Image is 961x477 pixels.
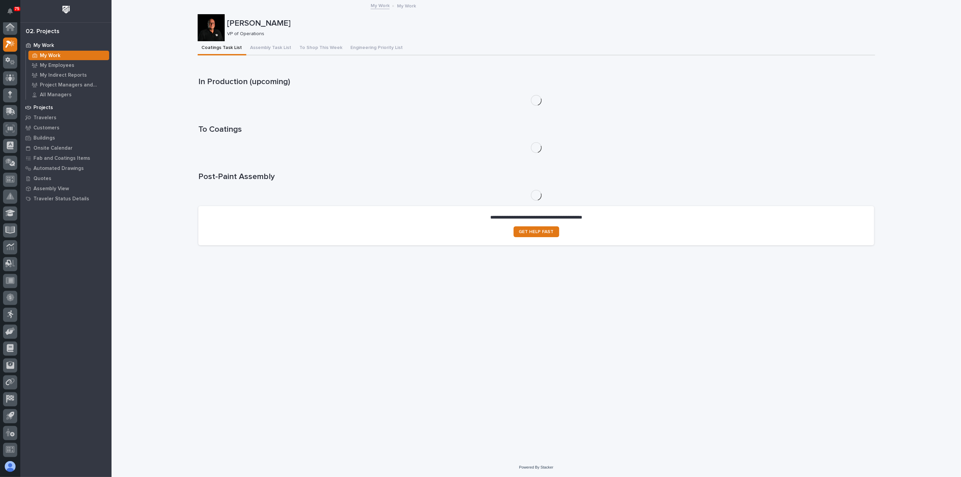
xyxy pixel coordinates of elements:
[33,135,55,141] p: Buildings
[20,102,112,112] a: Projects
[20,133,112,143] a: Buildings
[397,2,416,9] p: My Work
[227,31,870,37] p: VP of Operations
[26,70,112,80] a: My Indirect Reports
[40,72,87,78] p: My Indirect Reports
[26,51,112,60] a: My Work
[33,125,59,131] p: Customers
[40,53,60,59] p: My Work
[198,77,874,87] h1: In Production (upcoming)
[33,166,84,172] p: Automated Drawings
[198,172,874,182] h1: Post-Paint Assembly
[40,62,74,69] p: My Employees
[40,92,72,98] p: All Managers
[20,183,112,194] a: Assembly View
[33,43,54,49] p: My Work
[198,41,246,55] button: Coatings Task List
[198,125,874,134] h1: To Coatings
[20,163,112,173] a: Automated Drawings
[26,80,112,90] a: Project Managers and Engineers
[20,194,112,204] a: Traveler Status Details
[26,60,112,70] a: My Employees
[20,153,112,163] a: Fab and Coatings Items
[60,3,72,16] img: Workspace Logo
[246,41,296,55] button: Assembly Task List
[347,41,407,55] button: Engineering Priority List
[514,226,559,237] a: GET HELP FAST
[33,115,56,121] p: Travelers
[26,28,59,35] div: 02. Projects
[3,4,17,18] button: Notifications
[33,186,69,192] p: Assembly View
[20,143,112,153] a: Onsite Calendar
[26,90,112,99] a: All Managers
[33,176,51,182] p: Quotes
[20,173,112,183] a: Quotes
[33,155,90,161] p: Fab and Coatings Items
[33,105,53,111] p: Projects
[519,229,554,234] span: GET HELP FAST
[519,465,553,469] a: Powered By Stacker
[3,459,17,474] button: users-avatar
[33,145,73,151] p: Onsite Calendar
[20,112,112,123] a: Travelers
[20,123,112,133] a: Customers
[371,1,390,9] a: My Work
[227,19,872,28] p: [PERSON_NAME]
[33,196,89,202] p: Traveler Status Details
[15,6,19,11] p: 75
[40,82,106,88] p: Project Managers and Engineers
[20,40,112,50] a: My Work
[296,41,347,55] button: To Shop This Week
[8,8,17,19] div: Notifications75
